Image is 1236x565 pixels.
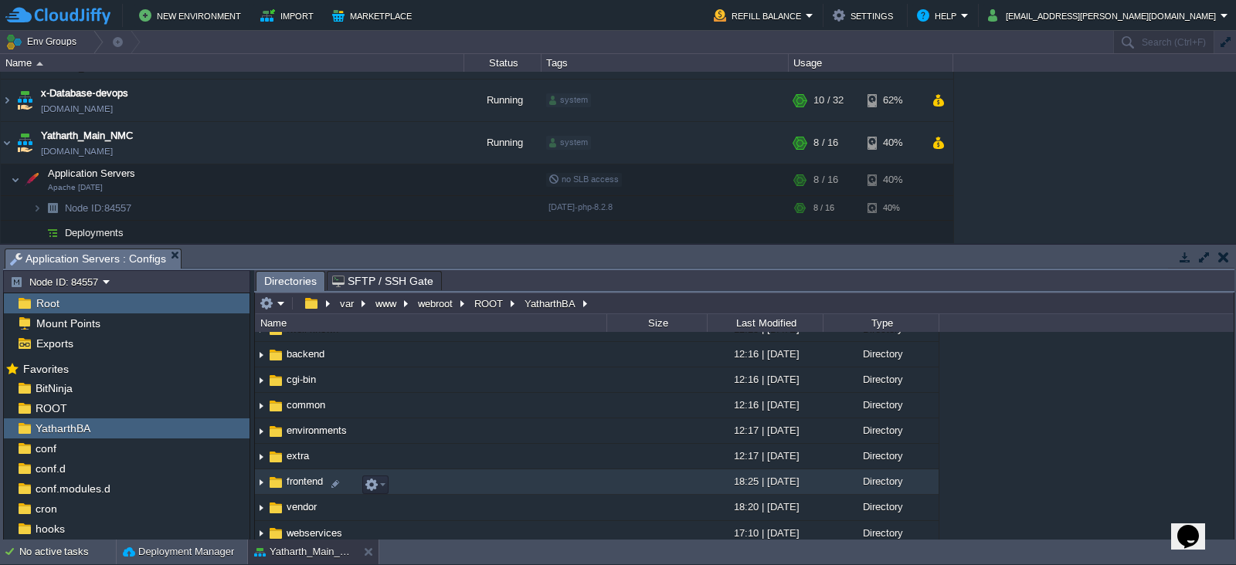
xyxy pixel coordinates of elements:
[267,423,284,440] img: AMDAwAAAACH5BAEAAAAALAAAAAABAAEAAAICRAEAOw==
[284,500,319,513] a: vendor
[1,122,13,164] img: AMDAwAAAACH5BAEAAAAALAAAAAABAAEAAAICRAEAOw==
[284,398,328,411] a: common
[707,521,823,545] div: 17:10 | [DATE]
[823,342,939,366] div: Directory
[11,164,20,195] img: AMDAwAAAACH5BAEAAAAALAAAAAABAAEAAAICRAEAOw==
[416,296,457,310] button: webroot
[1171,503,1221,550] iframe: chat widget
[813,122,838,164] div: 8 / 16
[2,54,463,72] div: Name
[255,343,267,367] img: AMDAwAAAACH5BAEAAAAALAAAAAABAAEAAAICRAEAOw==
[1,80,13,121] img: AMDAwAAAACH5BAEAAAAALAAAAAABAAEAAAICRAEAOw==
[284,373,318,386] a: cgi-bin
[42,196,63,220] img: AMDAwAAAACH5BAEAAAAALAAAAAABAAEAAAICRAEAOw==
[41,101,113,117] span: [DOMAIN_NAME]
[255,293,1234,314] input: Click to enter the path
[32,502,59,516] a: cron
[338,296,358,310] button: var
[464,122,542,164] div: Running
[255,470,267,494] img: AMDAwAAAACH5BAEAAAAALAAAAAABAAEAAAICRAEAOw==
[284,449,311,462] a: extra
[267,448,284,465] img: AMDAwAAAACH5BAEAAAAALAAAAAABAAEAAAICRAEAOw==
[464,80,542,121] div: Running
[823,521,939,545] div: Directory
[917,6,961,25] button: Help
[48,183,103,192] span: Apache [DATE]
[707,469,823,493] div: 18:25 | [DATE]
[123,544,234,560] button: Deployment Manager
[256,314,606,332] div: Name
[813,164,838,195] div: 8 / 16
[332,6,416,25] button: Marketplace
[542,54,788,72] div: Tags
[32,442,59,455] a: conf
[465,54,541,72] div: Status
[284,347,327,360] a: backend
[255,445,267,469] img: AMDAwAAAACH5BAEAAAAALAAAAAABAAEAAAICRAEAOw==
[260,6,318,25] button: Import
[41,144,113,159] a: [DOMAIN_NAME]
[823,418,939,442] div: Directory
[254,544,351,560] button: Yatharth_Main_NMC
[813,196,834,220] div: 8 / 16
[32,421,93,435] a: YatharthBA
[823,469,939,493] div: Directory
[20,362,71,376] span: Favorites
[32,401,70,415] a: ROOT
[255,522,267,546] img: AMDAwAAAACH5BAEAAAAALAAAAAABAAEAAAICRAEAOw==
[10,275,103,289] button: Node ID: 84557
[41,128,133,144] a: Yatharth_Main_NMC
[19,540,116,564] div: No active tasks
[32,381,75,395] a: BitNinja
[267,525,284,542] img: AMDAwAAAACH5BAEAAAAALAAAAAABAAEAAAICRAEAOw==
[824,314,939,332] div: Type
[707,367,823,391] div: 12:16 | [DATE]
[284,526,345,540] span: webservices
[10,249,166,269] span: Application Servers : Configs
[255,496,267,520] img: AMDAwAAAACH5BAEAAAAALAAAAAABAAEAAAICRAEAOw==
[823,367,939,391] div: Directory
[20,363,71,375] a: Favorites
[33,316,103,330] a: Mount Points
[868,122,918,164] div: 40%
[5,31,82,52] button: Env Groups
[41,86,128,101] a: x-Database-devops
[14,122,36,164] img: AMDAwAAAACH5BAEAAAAALAAAAAABAAEAAAICRAEAOw==
[255,368,267,392] img: AMDAwAAAACH5BAEAAAAALAAAAAABAAEAAAICRAEAOw==
[267,398,284,414] img: AMDAwAAAACH5BAEAAAAALAAAAAABAAEAAAICRAEAOw==
[472,296,507,310] button: ROOT
[65,202,104,214] span: Node ID:
[46,167,138,180] span: Application Servers
[63,201,134,215] span: 84557
[707,495,823,519] div: 18:20 | [DATE]
[32,462,68,475] a: conf.d
[42,221,63,245] img: AMDAwAAAACH5BAEAAAAALAAAAAABAAEAAAICRAEAOw==
[284,475,325,488] a: frontend
[32,196,42,220] img: AMDAwAAAACH5BAEAAAAALAAAAAABAAEAAAICRAEAOw==
[988,6,1221,25] button: [EMAIL_ADDRESS][PERSON_NAME][DOMAIN_NAME]
[714,6,806,25] button: Refill Balance
[63,201,134,215] a: Node ID:84557
[284,424,349,437] a: environments
[708,314,823,332] div: Last Modified
[33,296,62,310] a: Root
[36,62,43,66] img: AMDAwAAAACH5BAEAAAAALAAAAAABAAEAAAICRAEAOw==
[32,522,67,536] a: hooks
[267,474,284,491] img: AMDAwAAAACH5BAEAAAAALAAAAAABAAEAAAICRAEAOw==
[332,272,433,290] span: SFTP / SSH Gate
[255,394,267,418] img: AMDAwAAAACH5BAEAAAAALAAAAAABAAEAAAICRAEAOw==
[63,226,126,239] a: Deployments
[813,80,844,121] div: 10 / 32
